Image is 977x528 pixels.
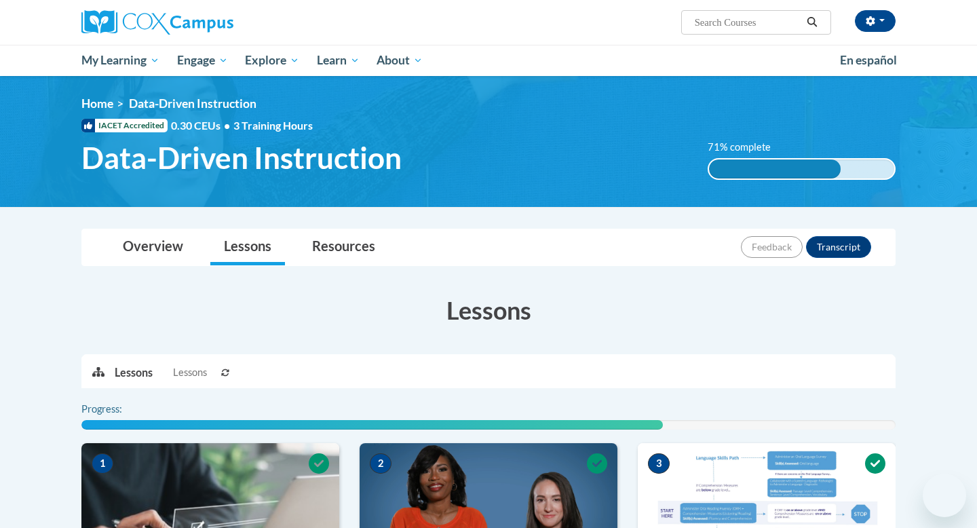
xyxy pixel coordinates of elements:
[831,46,906,75] a: En español
[802,14,822,31] button: Search
[81,10,339,35] a: Cox Campus
[224,119,230,132] span: •
[377,52,423,69] span: About
[368,45,432,76] a: About
[73,45,168,76] a: My Learning
[245,52,299,69] span: Explore
[81,293,896,327] h3: Lessons
[648,453,670,474] span: 3
[177,52,228,69] span: Engage
[693,14,802,31] input: Search Courses
[299,229,389,265] a: Resources
[81,119,168,132] span: IACET Accredited
[61,45,916,76] div: Main menu
[709,159,841,178] div: 71% complete
[81,402,159,417] label: Progress:
[81,52,159,69] span: My Learning
[129,96,256,111] span: Data-Driven Instruction
[173,365,207,380] span: Lessons
[806,236,871,258] button: Transcript
[81,140,402,176] span: Data-Driven Instruction
[923,474,966,517] iframe: Button to launch messaging window
[840,53,897,67] span: En español
[168,45,237,76] a: Engage
[233,119,313,132] span: 3 Training Hours
[370,453,391,474] span: 2
[708,140,786,155] label: 71% complete
[741,236,803,258] button: Feedback
[109,229,197,265] a: Overview
[92,453,113,474] span: 1
[317,52,360,69] span: Learn
[171,118,233,133] span: 0.30 CEUs
[236,45,308,76] a: Explore
[308,45,368,76] a: Learn
[210,229,285,265] a: Lessons
[855,10,896,32] button: Account Settings
[81,96,113,111] a: Home
[81,10,233,35] img: Cox Campus
[115,365,153,380] p: Lessons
